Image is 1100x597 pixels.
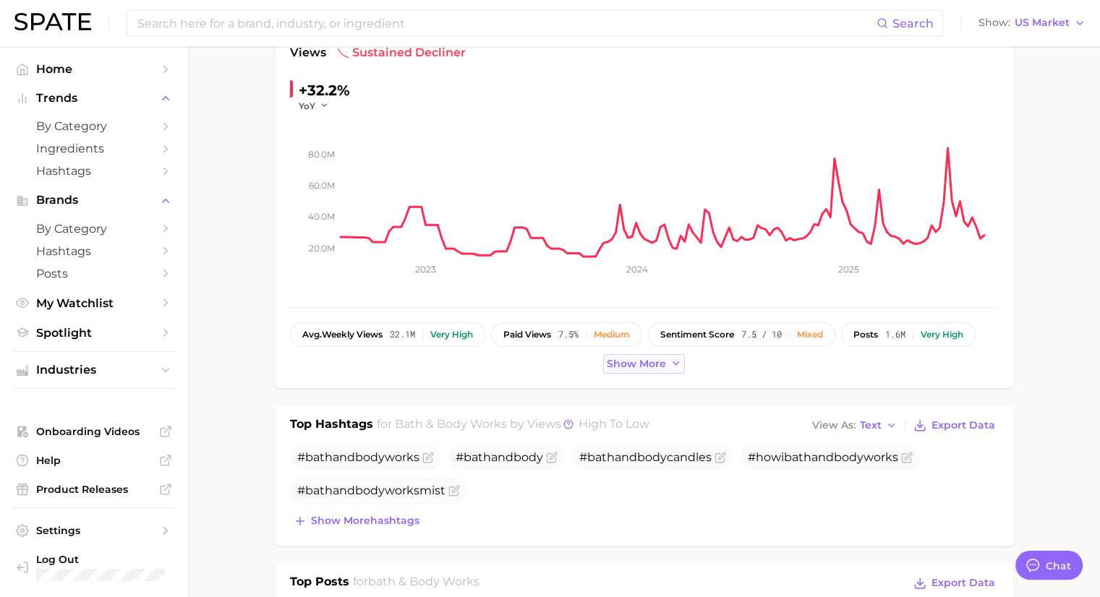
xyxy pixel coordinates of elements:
[36,142,152,155] span: Ingredients
[36,296,152,310] span: My Watchlist
[12,87,176,109] button: Trends
[594,330,630,340] div: Medium
[290,44,326,61] span: Views
[302,330,383,340] span: weekly views
[812,421,856,429] span: View As
[12,450,176,471] a: Help
[513,450,543,464] span: body
[305,484,333,497] span: bath
[748,450,898,464] span: #howi and
[36,194,152,207] span: Brands
[338,44,466,61] span: sustained decliner
[456,450,543,464] span: # and
[715,452,726,463] button: Flag as miscategorized or irrelevant
[853,330,878,340] span: posts
[648,322,835,347] button: sentiment score7.5 / 10Mixed
[338,47,349,59] img: sustained decliner
[12,218,176,240] a: by Category
[309,180,335,191] tspan: 60.0m
[921,330,963,340] div: Very high
[12,115,176,137] a: by Category
[422,452,434,463] button: Flag as miscategorized or irrelevant
[626,264,647,275] tspan: 2024
[297,484,445,497] span: # and mist
[308,149,335,160] tspan: 80.0m
[809,416,901,435] button: View AsText
[503,330,551,340] span: paid views
[837,264,858,275] tspan: 2025
[12,262,176,285] a: Posts
[931,419,995,431] span: Export Data
[415,264,436,275] tspan: 2023
[36,267,152,280] span: Posts
[660,330,734,340] span: sentiment score
[979,19,1010,27] span: Show
[36,425,152,438] span: Onboarding Videos
[910,416,998,436] button: Export Data
[390,330,415,340] span: 32.1m
[36,524,152,537] span: Settings
[491,322,642,347] button: paid views7.5%Medium
[892,17,934,30] span: Search
[546,452,558,463] button: Flag as miscategorized or irrelevant
[910,573,998,593] button: Export Data
[36,483,152,496] span: Product Releases
[36,92,152,105] span: Trends
[12,137,176,160] a: Ingredients
[885,330,905,340] span: 1.6m
[36,326,152,340] span: Spotlight
[377,416,649,436] h2: for by Views
[12,160,176,182] a: Hashtags
[860,421,882,429] span: Text
[448,485,460,497] button: Flag as miscategorized or irrelevant
[299,79,350,102] div: +32.2%
[797,330,823,340] div: Mixed
[36,222,152,236] span: by Category
[385,450,419,464] span: works
[36,553,165,566] span: Log Out
[297,450,419,464] span: # and
[36,454,152,467] span: Help
[579,450,712,464] span: # and candles
[302,329,322,340] abbr: average
[290,573,349,595] h1: Top Posts
[607,358,666,370] span: Show more
[864,450,898,464] span: works
[12,359,176,381] button: Industries
[637,450,667,464] span: body
[36,244,152,258] span: Hashtags
[579,417,649,431] span: high to low
[290,511,423,531] button: Show morehashtags
[12,292,176,314] a: My Watchlist
[603,354,686,374] button: Show more
[305,450,333,464] span: bath
[12,549,176,585] a: Log out. Currently logged in with e-mail anjali.gupta@maesa.com.
[464,450,491,464] span: bath
[14,13,91,30] img: SPATE
[587,450,615,464] span: bath
[834,450,864,464] span: body
[841,322,976,347] button: posts1.6mVery high
[12,189,176,211] button: Brands
[309,242,335,253] tspan: 20.0m
[12,421,176,442] a: Onboarding Videos
[741,330,782,340] span: 7.5 / 10
[308,211,335,222] tspan: 40.0m
[36,62,152,76] span: Home
[975,14,1089,33] button: ShowUS Market
[299,100,315,112] span: YoY
[36,164,152,178] span: Hashtags
[368,575,479,588] span: bath & body works
[299,100,330,112] button: YoY
[36,119,152,133] span: by Category
[311,515,419,527] span: Show more hashtags
[12,478,176,500] a: Product Releases
[430,330,473,340] div: Very high
[558,330,579,340] span: 7.5%
[290,416,373,436] h1: Top Hashtags
[12,520,176,541] a: Settings
[12,240,176,262] a: Hashtags
[290,322,485,347] button: avg.weekly views32.1mVery high
[395,417,507,431] span: bath & body works
[1015,19,1070,27] span: US Market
